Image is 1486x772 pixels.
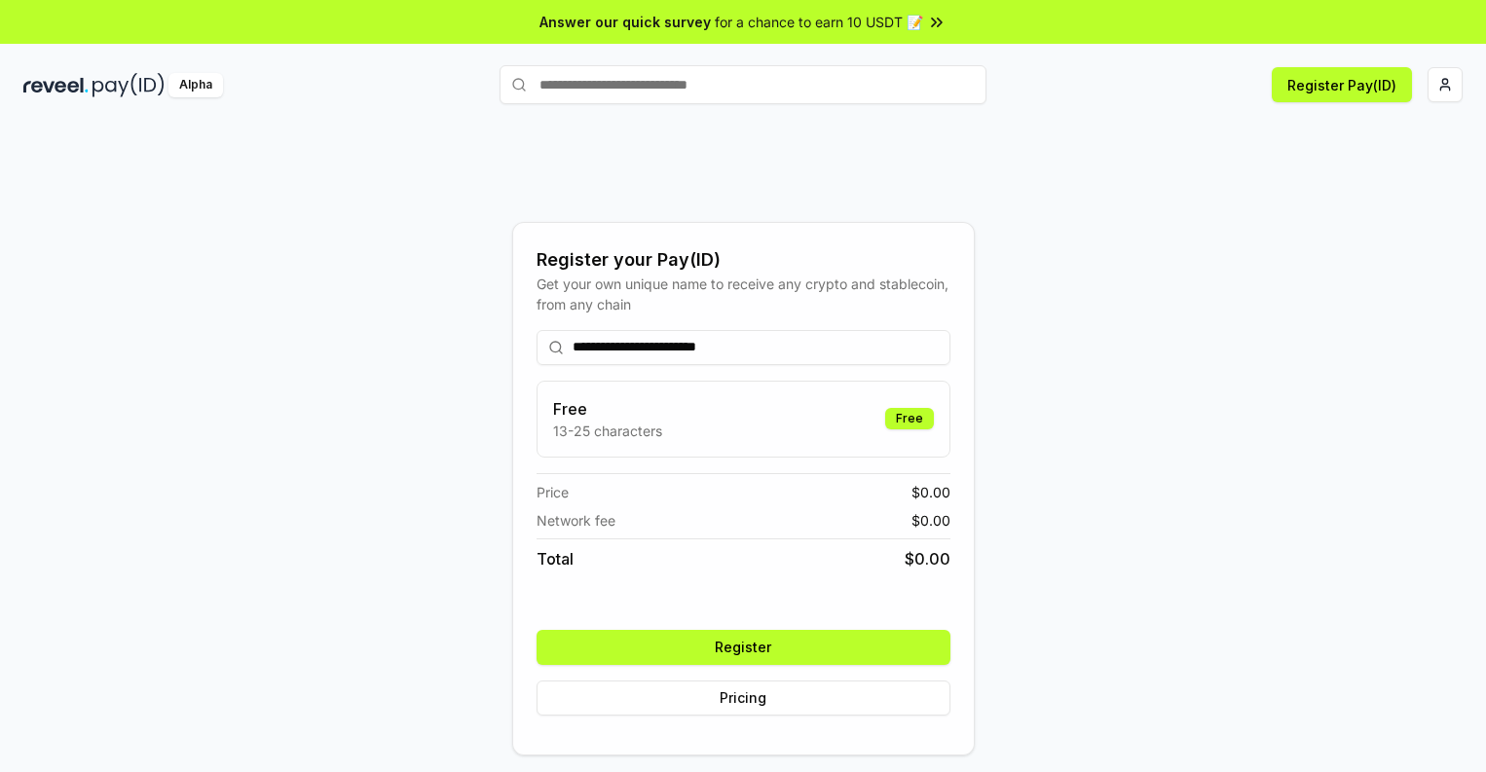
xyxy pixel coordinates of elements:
[537,547,574,570] span: Total
[715,12,923,32] span: for a chance to earn 10 USDT 📝
[168,73,223,97] div: Alpha
[23,73,89,97] img: reveel_dark
[537,630,950,665] button: Register
[885,408,934,429] div: Free
[553,397,662,421] h3: Free
[1272,67,1412,102] button: Register Pay(ID)
[537,680,950,716] button: Pricing
[905,547,950,570] span: $ 0.00
[537,246,950,274] div: Register your Pay(ID)
[911,510,950,531] span: $ 0.00
[537,274,950,314] div: Get your own unique name to receive any crypto and stablecoin, from any chain
[537,482,569,502] span: Price
[553,421,662,441] p: 13-25 characters
[539,12,711,32] span: Answer our quick survey
[911,482,950,502] span: $ 0.00
[93,73,165,97] img: pay_id
[537,510,615,531] span: Network fee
